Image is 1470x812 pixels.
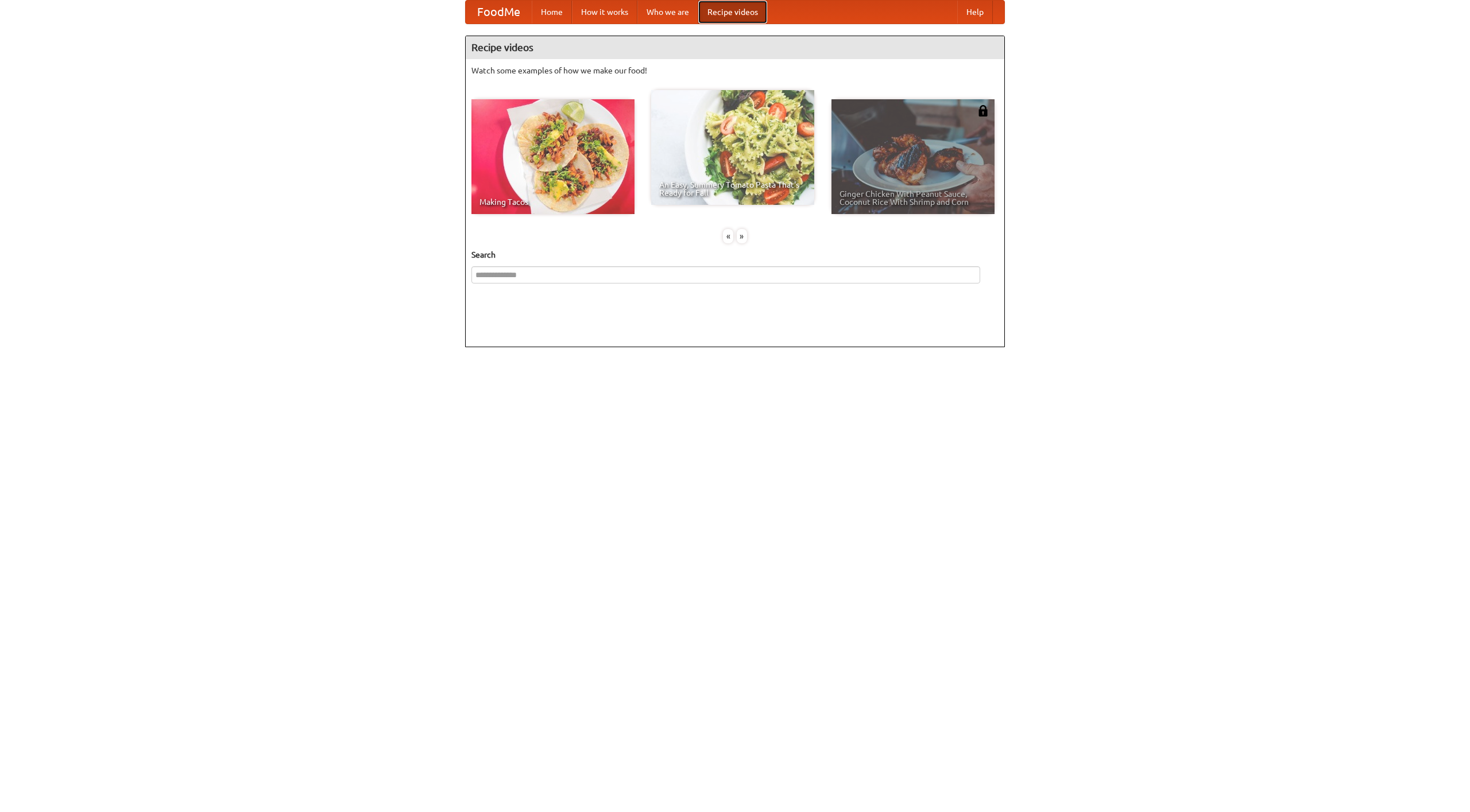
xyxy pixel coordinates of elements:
a: An Easy, Summery Tomato Pasta That's Ready for Fall [651,90,814,205]
span: An Easy, Summery Tomato Pasta That's Ready for Fall [659,181,806,197]
div: » [737,229,747,243]
img: 483408.png [977,105,989,116]
a: Help [957,1,993,24]
a: Who we are [637,1,698,24]
p: Watch some examples of how we make our food! [471,65,999,76]
a: Home [532,1,572,24]
h4: Recipe videos [466,36,1004,59]
a: How it works [572,1,637,24]
h5: Search [471,249,999,261]
a: FoodMe [466,1,532,24]
a: Recipe videos [698,1,767,24]
a: Making Tacos [471,99,635,214]
div: « [723,229,733,243]
span: Making Tacos [479,198,626,206]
